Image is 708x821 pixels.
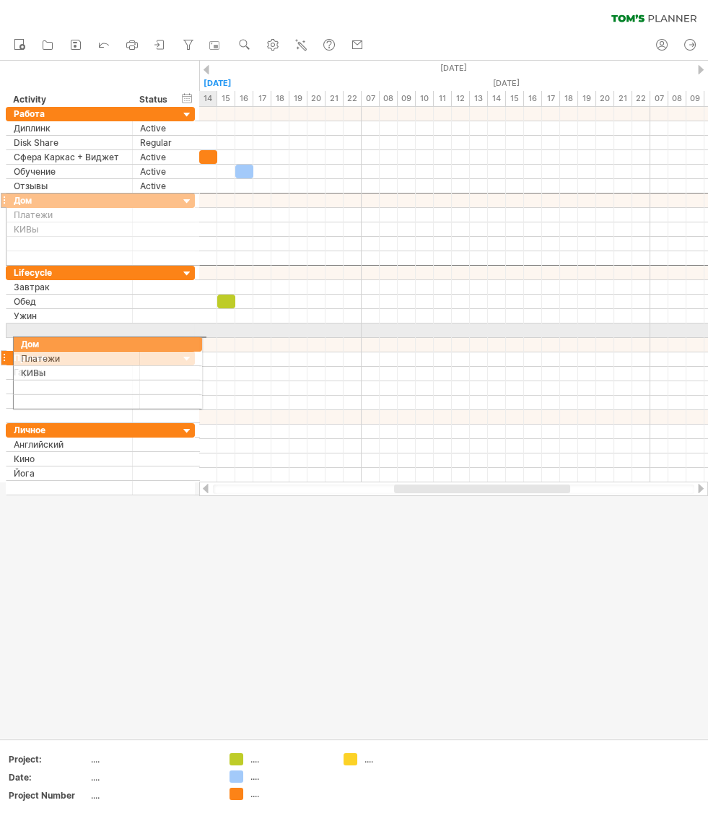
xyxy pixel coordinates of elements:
div: Работа [14,107,125,121]
div: Кино [14,452,125,466]
div: .... [250,753,329,765]
div: Regular [140,136,172,149]
div: 20 [596,91,614,106]
div: 07 [650,91,668,106]
div: 21 [614,91,632,106]
div: 14 [488,91,506,106]
div: Active [140,179,172,193]
div: Сфера Каркас + Виджет [14,150,125,164]
div: Гаражи [14,365,125,379]
div: 13 [470,91,488,106]
div: 16 [524,91,542,106]
div: .... [364,753,443,765]
div: Обед [14,295,125,308]
div: Прочее [14,351,125,365]
div: Диплинк [14,121,125,135]
div: 07 [362,91,380,106]
div: Monday, 22 September 2025 [362,76,650,91]
div: Active [140,165,172,178]
div: Английский [14,438,125,451]
div: 15 [217,91,235,106]
div: 21 [325,91,344,106]
div: 19 [289,91,307,106]
div: Project: [9,753,88,765]
div: .... [91,753,212,765]
div: Project Number [9,789,88,802]
div: 19 [578,91,596,106]
div: 11 [434,91,452,106]
div: Activity [13,92,124,107]
div: Завтрак [14,280,125,294]
div: 16 [235,91,253,106]
div: Active [140,121,172,135]
div: Обучение [14,165,125,178]
div: 17 [253,91,271,106]
div: 12 [452,91,470,106]
div: 14 [199,91,217,106]
div: Active [140,150,172,164]
div: .... [250,770,329,783]
div: КИВы [14,222,125,236]
div: 18 [271,91,289,106]
div: Sunday, 21 September 2025 [73,76,362,91]
div: 17 [542,91,560,106]
div: 08 [668,91,686,106]
div: 10 [416,91,434,106]
div: .... [91,789,212,802]
div: Йога [14,466,125,480]
div: Lifecycle [14,266,125,279]
div: 08 [380,91,398,106]
div: 22 [632,91,650,106]
div: Дом [14,194,125,207]
div: 09 [686,91,704,106]
div: Ужин [14,309,125,323]
div: .... [250,788,329,800]
div: 20 [307,91,325,106]
div: Отзывы [14,179,125,193]
div: Disk Share [14,136,125,149]
div: Личное [14,423,125,437]
div: 15 [506,91,524,106]
div: 18 [560,91,578,106]
div: 22 [344,91,362,106]
div: Date: [9,771,88,783]
div: 09 [398,91,416,106]
div: Status [139,92,171,107]
div: .... [91,771,212,783]
div: Платежи [14,208,125,222]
